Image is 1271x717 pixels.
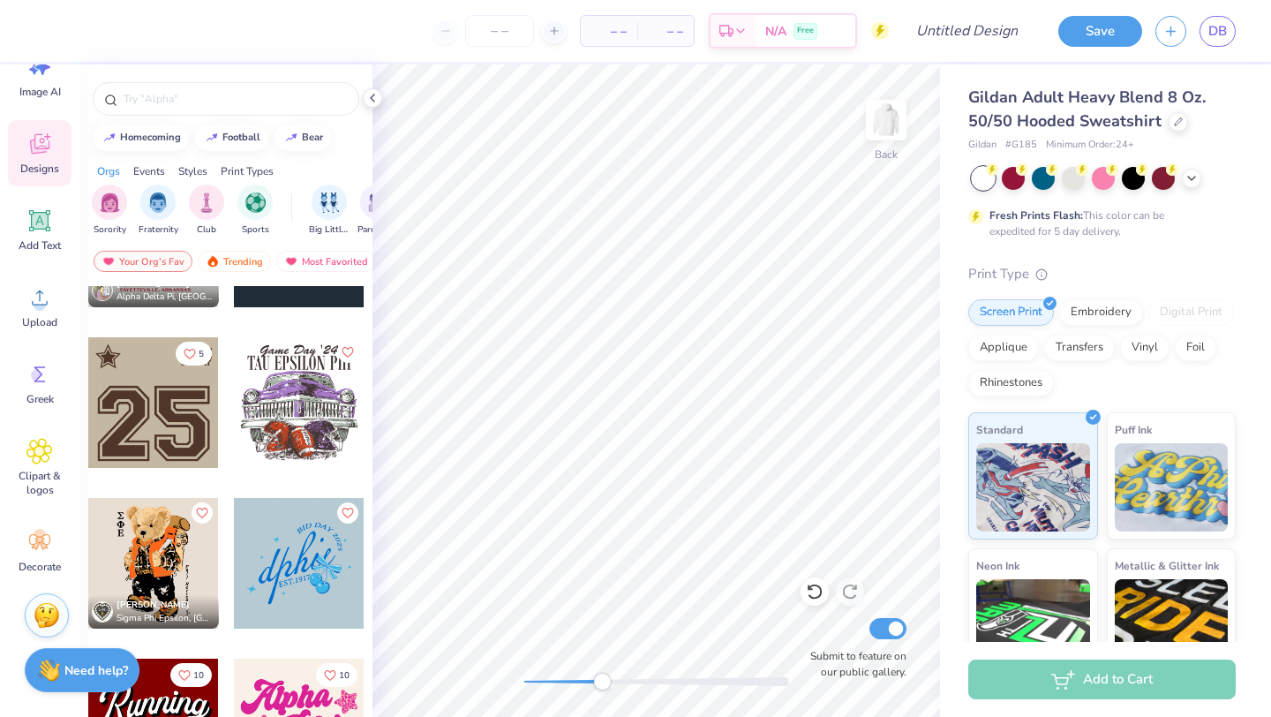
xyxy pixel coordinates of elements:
[92,185,127,237] div: filter for Sorority
[989,208,1207,239] div: This color can be expedited for 5 day delivery.
[100,192,120,213] img: Sorority Image
[102,132,117,143] img: trend_line.gif
[206,255,220,268] img: trending.gif
[22,315,57,329] span: Upload
[765,22,786,41] span: N/A
[94,223,126,237] span: Sorority
[1200,16,1236,47] a: DB
[976,579,1090,668] img: Neon Ink
[205,132,219,143] img: trend_line.gif
[1208,21,1227,42] span: DB
[648,22,683,41] span: – –
[591,22,627,41] span: – –
[989,208,1083,223] strong: Fresh Prints Flash:
[275,125,331,151] button: bear
[339,671,350,680] span: 10
[176,342,212,366] button: Like
[284,132,298,143] img: trend_line.gif
[309,185,350,237] div: filter for Big Little Reveal
[1115,420,1152,439] span: Puff Ink
[1059,299,1143,326] div: Embroidery
[465,15,534,47] input: – –
[968,299,1054,326] div: Screen Print
[122,90,348,108] input: Try "Alpha"
[11,469,69,497] span: Clipart & logos
[1120,335,1169,361] div: Vinyl
[197,192,216,213] img: Club Image
[93,125,189,151] button: homecoming
[26,392,54,406] span: Greek
[1058,16,1142,47] button: Save
[1115,443,1229,532] img: Puff Ink
[593,673,611,691] div: Accessibility label
[139,185,178,237] div: filter for Fraternity
[133,163,165,179] div: Events
[245,192,266,213] img: Sports Image
[337,502,358,524] button: Like
[170,663,212,687] button: Like
[195,125,268,151] button: football
[337,342,358,363] button: Like
[139,223,178,237] span: Fraternity
[189,185,224,237] div: filter for Club
[102,255,116,268] img: most_fav.gif
[320,192,339,213] img: Big Little Reveal Image
[237,185,273,237] button: filter button
[1005,138,1037,153] span: # G185
[193,671,204,680] span: 10
[1115,579,1229,668] img: Metallic & Glitter Ink
[148,192,168,213] img: Fraternity Image
[19,560,61,574] span: Decorate
[92,185,127,237] button: filter button
[976,443,1090,532] img: Standard
[968,138,996,153] span: Gildan
[968,335,1039,361] div: Applique
[797,25,814,37] span: Free
[221,163,274,179] div: Print Types
[117,612,212,625] span: Sigma Phi Epsilon, [GEOGRAPHIC_DATA][US_STATE]
[19,85,61,99] span: Image AI
[120,132,181,142] div: homecoming
[139,185,178,237] button: filter button
[117,291,212,304] span: Alpha Delta Pi, [GEOGRAPHIC_DATA][US_STATE] at [GEOGRAPHIC_DATA]
[189,185,224,237] button: filter button
[801,648,906,680] label: Submit to feature on our public gallery.
[302,132,323,142] div: bear
[178,163,207,179] div: Styles
[968,264,1236,284] div: Print Type
[117,599,190,611] span: [PERSON_NAME]
[902,13,1032,49] input: Untitled Design
[309,185,350,237] button: filter button
[199,350,204,358] span: 5
[64,662,128,679] strong: Need help?
[192,502,213,524] button: Like
[1044,335,1115,361] div: Transfers
[869,102,904,138] img: Back
[197,223,216,237] span: Club
[357,223,398,237] span: Parent's Weekend
[875,147,898,162] div: Back
[1148,299,1234,326] div: Digital Print
[19,238,61,253] span: Add Text
[968,370,1054,396] div: Rhinestones
[1046,138,1134,153] span: Minimum Order: 24 +
[94,251,192,272] div: Your Org's Fav
[237,185,273,237] div: filter for Sports
[316,663,357,687] button: Like
[276,251,376,272] div: Most Favorited
[976,556,1019,575] span: Neon Ink
[976,420,1023,439] span: Standard
[368,192,388,213] img: Parent's Weekend Image
[968,87,1206,132] span: Gildan Adult Heavy Blend 8 Oz. 50/50 Hooded Sweatshirt
[1175,335,1216,361] div: Foil
[198,251,271,272] div: Trending
[357,185,398,237] div: filter for Parent's Weekend
[309,223,350,237] span: Big Little Reveal
[222,132,260,142] div: football
[20,162,59,176] span: Designs
[242,223,269,237] span: Sports
[1115,556,1219,575] span: Metallic & Glitter Ink
[97,163,120,179] div: Orgs
[284,255,298,268] img: most_fav.gif
[357,185,398,237] button: filter button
